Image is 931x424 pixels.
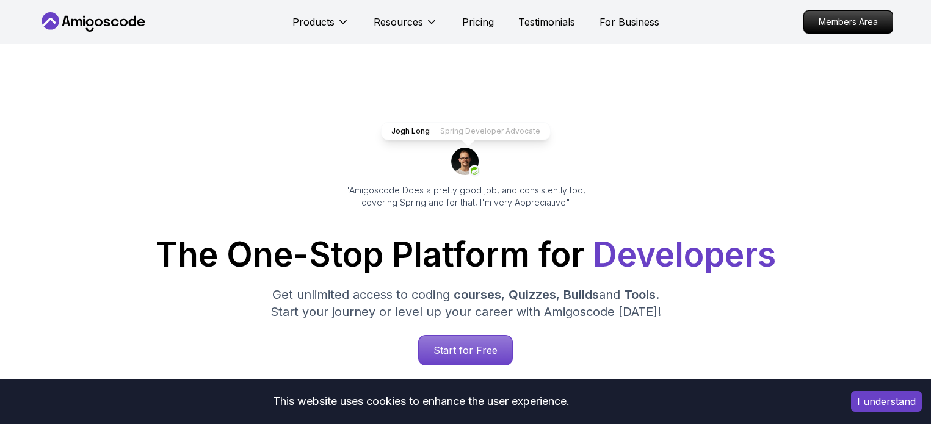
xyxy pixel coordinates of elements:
button: Resources [374,15,438,39]
p: Get unlimited access to coding , , and . Start your journey or level up your career with Amigosco... [261,286,671,320]
p: Start for Free [419,336,512,365]
span: courses [454,287,501,302]
span: Developers [593,234,776,275]
a: Start for Free [418,335,513,365]
div: This website uses cookies to enhance the user experience. [9,388,833,415]
p: "Amigoscode Does a pretty good job, and consistently too, covering Spring and for that, I'm very ... [329,184,603,209]
p: Spring Developer Advocate [440,126,540,136]
a: Members Area [803,10,893,34]
button: Products [292,15,349,39]
h1: The One-Stop Platform for [48,238,883,271]
a: Testimonials [518,15,575,29]
span: Tools [624,287,656,302]
p: Resources [374,15,423,29]
a: For Business [600,15,659,29]
span: Builds [563,287,599,302]
span: Quizzes [509,287,556,302]
button: Accept cookies [851,391,922,412]
a: Pricing [462,15,494,29]
p: Jogh Long [391,126,430,136]
p: Products [292,15,335,29]
img: josh long [451,148,480,177]
p: Members Area [804,11,893,33]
